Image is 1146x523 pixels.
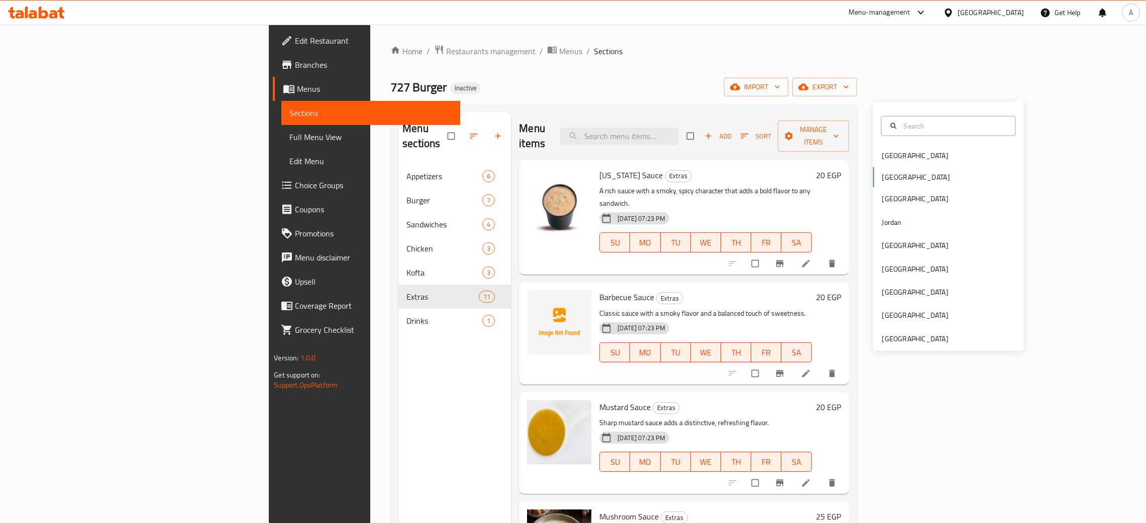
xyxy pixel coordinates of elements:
span: A [1129,7,1133,18]
button: MO [630,452,660,472]
button: Sort [738,128,774,144]
div: [GEOGRAPHIC_DATA] [882,310,948,321]
span: TH [725,455,747,469]
span: Drinks [406,315,482,327]
span: 1 [483,316,494,326]
a: Branches [273,53,460,77]
button: SA [781,342,811,362]
button: FR [751,232,781,252]
a: Choice Groups [273,173,460,197]
span: Get support on: [274,368,320,381]
span: Menus [559,45,582,57]
span: Version: [274,351,298,364]
button: WE [691,452,721,472]
a: Coverage Report [273,294,460,318]
span: Grocery Checklist [295,324,452,336]
button: TU [661,232,691,252]
h2: Menu items [519,121,548,151]
span: 3 [483,268,494,278]
span: Sort sections [463,125,487,147]
span: Full Menu View [289,131,452,143]
button: TH [721,232,751,252]
img: Mustard Sauce [527,400,591,464]
span: Mustard Sauce [599,400,651,415]
a: Sections [281,101,460,125]
span: Select section [681,126,702,146]
span: WE [695,235,717,250]
span: Chicken [406,242,482,254]
span: MO [634,235,656,250]
span: FR [755,235,777,250]
a: Promotions [273,221,460,245]
span: Manage items [786,123,841,149]
div: Drinks1 [398,309,511,333]
div: Extras [656,292,683,304]
span: Add item [702,128,734,144]
div: [GEOGRAPHIC_DATA] [882,193,948,204]
button: TH [721,342,751,362]
span: TU [665,345,687,360]
button: TH [721,452,751,472]
div: Extras [653,402,680,414]
span: Sections [594,45,622,57]
li: / [586,45,590,57]
span: Sort [741,130,771,142]
button: Branch-specific-item [769,362,793,384]
li: / [540,45,543,57]
span: import [732,81,780,93]
span: FR [755,455,777,469]
button: SU [599,452,630,472]
span: [DATE] 07:23 PM [613,214,669,223]
span: [DATE] 07:23 PM [613,433,669,443]
button: import [724,78,788,96]
button: MO [630,342,660,362]
div: items [482,315,495,327]
button: WE [691,342,721,362]
span: TH [725,235,747,250]
button: SU [599,342,630,362]
div: [GEOGRAPHIC_DATA] [882,263,948,274]
div: items [482,242,495,254]
span: Promotions [295,227,452,239]
span: Coupons [295,203,452,215]
button: FR [751,452,781,472]
div: Inactive [451,82,481,94]
div: [GEOGRAPHIC_DATA] [958,7,1024,18]
span: [DATE] 07:23 PM [613,323,669,333]
span: Menus [297,83,452,95]
h6: 20 EGP [816,168,841,182]
div: Burger7 [398,188,511,212]
a: Coupons [273,197,460,221]
span: 11 [479,292,494,302]
button: Branch-specific-item [769,472,793,494]
div: Kofta3 [398,260,511,285]
span: Sections [289,107,452,119]
span: Extras [406,291,479,303]
span: [US_STATE] Sauce [599,168,663,183]
span: export [800,81,849,93]
div: [GEOGRAPHIC_DATA] [882,333,948,344]
div: Menu-management [849,7,910,19]
button: MO [630,232,660,252]
span: Inactive [451,84,481,92]
img: Texas Sauce [527,168,591,232]
a: Edit Restaurant [273,29,460,53]
span: Sandwiches [406,218,482,230]
span: TH [725,345,747,360]
span: Coverage Report [295,300,452,312]
p: Sharp mustard sauce adds a distinctive, refreshing flavor. [599,417,811,429]
span: Select to update [746,254,767,273]
span: 3 [483,244,494,253]
button: delete [821,362,845,384]
div: Chicken3 [398,236,511,260]
span: Burger [406,194,482,206]
span: 1.0.0 [300,351,316,364]
h6: 20 EGP [816,290,841,304]
span: Edit Menu [289,155,452,167]
div: Appetizers [406,170,482,182]
div: Extras11 [398,285,511,309]
span: FR [755,345,777,360]
div: items [482,194,495,206]
button: delete [821,252,845,275]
